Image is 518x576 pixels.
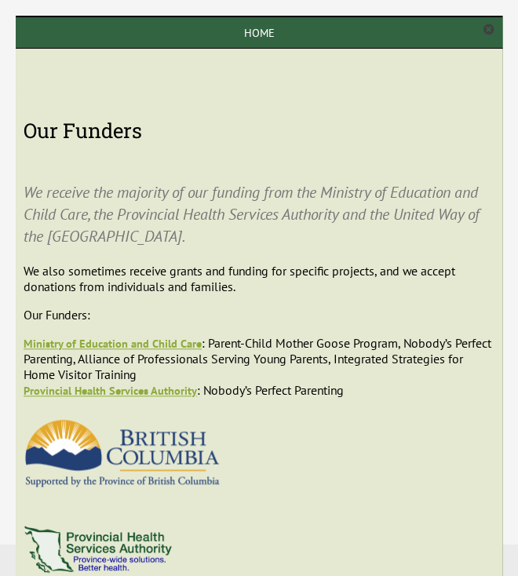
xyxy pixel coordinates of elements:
h3: Our Funders [24,117,494,144]
a: Home [16,17,502,49]
a: Ministry of Education and Child Care [24,336,202,351]
p: : Parent-Child Mother Goose Program, Nobody’s Perfect Parenting, Alliance of Professionals Servin... [24,335,494,398]
a: Provincial Health Services Authority [24,383,197,398]
p: We also sometimes receive grants and funding for specific projects, and we accept donations from ... [24,263,494,294]
a: Close [483,24,494,36]
p: We receive the majority of our funding from the Ministry of Education and Child Care, the Provinc... [24,159,494,247]
p: Our Funders: [24,307,494,323]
